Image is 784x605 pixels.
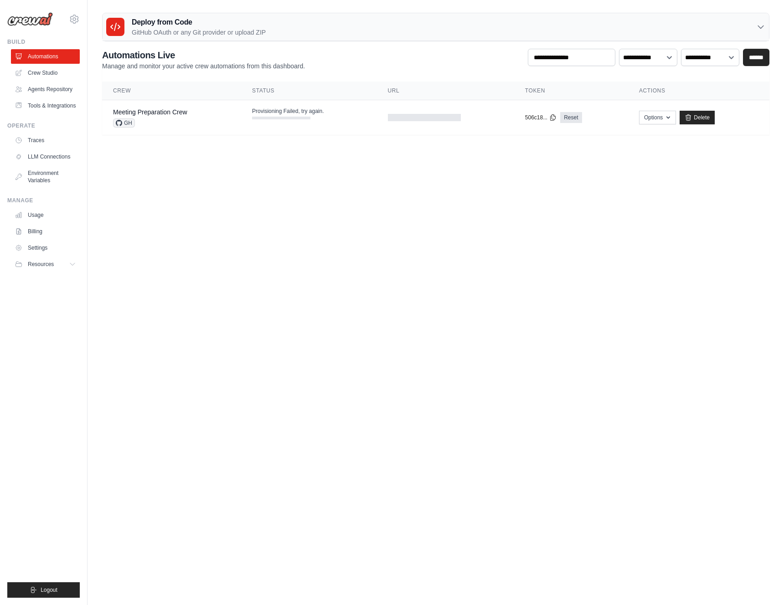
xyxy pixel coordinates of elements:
[628,82,769,100] th: Actions
[11,241,80,255] a: Settings
[132,28,266,37] p: GitHub OAuth or any Git provider or upload ZIP
[241,82,377,100] th: Status
[7,122,80,129] div: Operate
[11,66,80,80] a: Crew Studio
[11,224,80,239] a: Billing
[102,62,305,71] p: Manage and monitor your active crew automations from this dashboard.
[102,49,305,62] h2: Automations Live
[102,82,241,100] th: Crew
[132,17,266,28] h3: Deploy from Code
[113,108,187,116] a: Meeting Preparation Crew
[560,112,582,123] a: Reset
[377,82,514,100] th: URL
[113,118,135,128] span: GH
[525,114,557,121] button: 506c18...
[252,108,324,115] span: Provisioning Failed, try again.
[680,111,715,124] a: Delete
[7,12,53,26] img: Logo
[7,582,80,598] button: Logout
[11,149,80,164] a: LLM Connections
[11,49,80,64] a: Automations
[7,38,80,46] div: Build
[28,261,54,268] span: Resources
[41,586,57,594] span: Logout
[514,82,628,100] th: Token
[11,82,80,97] a: Agents Repository
[11,98,80,113] a: Tools & Integrations
[639,111,676,124] button: Options
[11,166,80,188] a: Environment Variables
[11,208,80,222] a: Usage
[7,197,80,204] div: Manage
[11,257,80,272] button: Resources
[11,133,80,148] a: Traces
